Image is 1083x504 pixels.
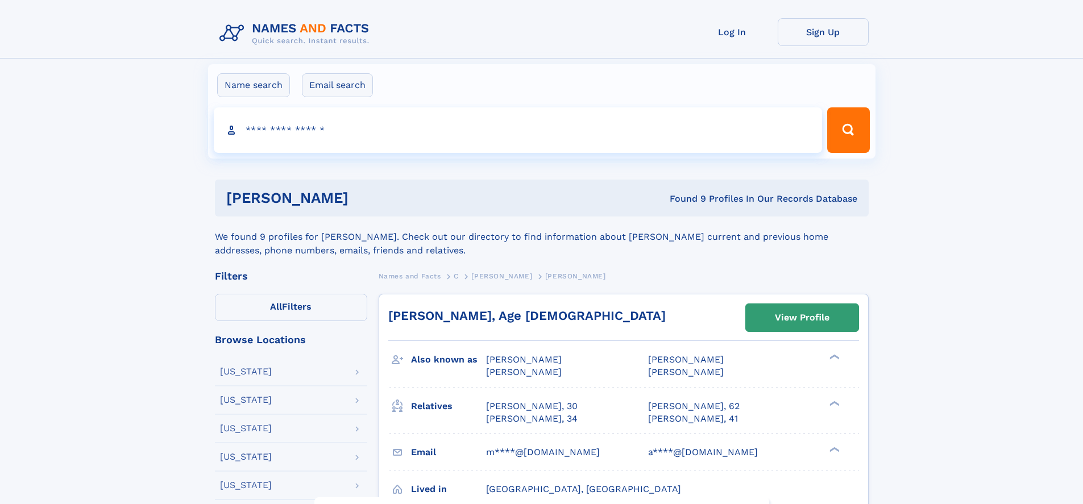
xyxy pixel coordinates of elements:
[648,413,738,425] a: [PERSON_NAME], 41
[215,294,367,321] label: Filters
[545,272,606,280] span: [PERSON_NAME]
[379,269,441,283] a: Names and Facts
[471,269,532,283] a: [PERSON_NAME]
[411,480,486,499] h3: Lived in
[302,73,373,97] label: Email search
[775,305,829,331] div: View Profile
[388,309,666,323] a: [PERSON_NAME], Age [DEMOGRAPHIC_DATA]
[411,443,486,462] h3: Email
[648,354,724,365] span: [PERSON_NAME]
[454,272,459,280] span: C
[648,400,740,413] a: [PERSON_NAME], 62
[827,107,869,153] button: Search Button
[215,18,379,49] img: Logo Names and Facts
[217,73,290,97] label: Name search
[486,400,578,413] a: [PERSON_NAME], 30
[648,366,724,377] span: [PERSON_NAME]
[486,354,562,365] span: [PERSON_NAME]
[270,301,282,312] span: All
[486,366,562,377] span: [PERSON_NAME]
[220,424,272,433] div: [US_STATE]
[471,272,532,280] span: [PERSON_NAME]
[486,413,578,425] a: [PERSON_NAME], 34
[746,304,858,331] a: View Profile
[687,18,778,46] a: Log In
[220,395,272,405] div: [US_STATE]
[827,353,840,361] div: ❯
[220,452,272,461] div: [US_STATE]
[778,18,869,46] a: Sign Up
[411,350,486,369] h3: Also known as
[214,107,823,153] input: search input
[220,481,272,490] div: [US_STATE]
[827,399,840,407] div: ❯
[509,193,857,205] div: Found 9 Profiles In Our Records Database
[215,335,367,345] div: Browse Locations
[215,271,367,281] div: Filters
[220,367,272,376] div: [US_STATE]
[454,269,459,283] a: C
[226,191,509,205] h1: [PERSON_NAME]
[215,216,869,257] div: We found 9 profiles for [PERSON_NAME]. Check out our directory to find information about [PERSON_...
[411,397,486,416] h3: Relatives
[827,445,840,453] div: ❯
[486,484,681,494] span: [GEOGRAPHIC_DATA], [GEOGRAPHIC_DATA]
